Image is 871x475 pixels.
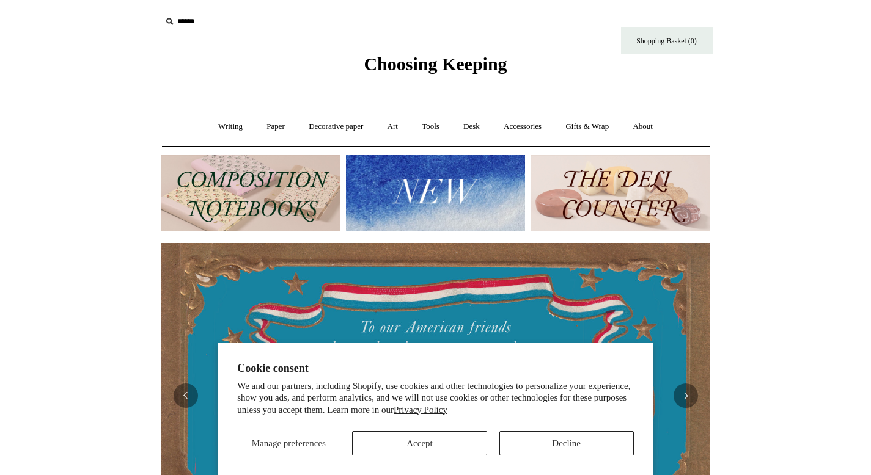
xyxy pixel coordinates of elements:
[411,111,450,143] a: Tools
[622,111,664,143] a: About
[364,63,507,72] a: Choosing Keeping
[674,383,698,408] button: Next
[252,438,326,448] span: Manage preferences
[352,431,487,455] button: Accept
[452,111,491,143] a: Desk
[207,111,254,143] a: Writing
[298,111,374,143] a: Decorative paper
[237,380,634,416] p: We and our partners, including Shopify, use cookies and other technologies to personalize your ex...
[531,155,710,231] img: The Deli Counter
[161,155,340,231] img: 202302 Composition ledgers.jpg__PID:69722ee6-fa44-49dd-a067-31375e5d54ec
[554,111,620,143] a: Gifts & Wrap
[394,405,447,415] a: Privacy Policy
[346,155,525,231] img: New.jpg__PID:f73bdf93-380a-4a35-bcfe-7823039498e1
[255,111,296,143] a: Paper
[237,431,340,455] button: Manage preferences
[237,362,634,375] h2: Cookie consent
[364,54,507,74] span: Choosing Keeping
[174,383,198,408] button: Previous
[493,111,553,143] a: Accessories
[499,431,634,455] button: Decline
[377,111,409,143] a: Art
[621,27,713,54] a: Shopping Basket (0)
